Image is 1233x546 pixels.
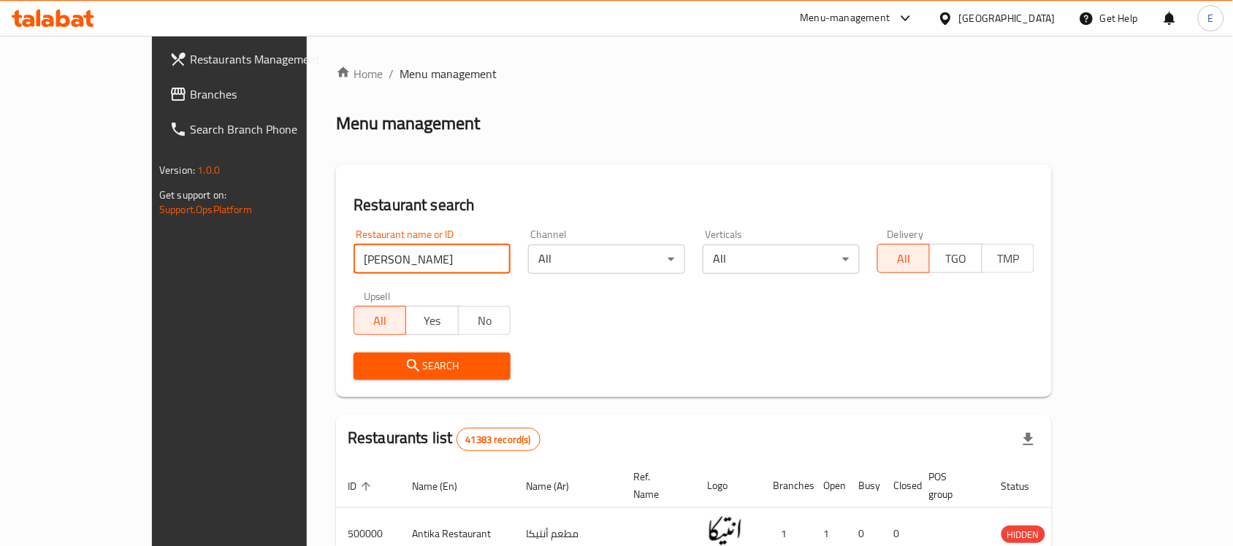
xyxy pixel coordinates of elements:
[1001,526,1045,543] span: HIDDEN
[412,310,452,331] span: Yes
[458,306,511,335] button: No
[812,464,847,508] th: Open
[158,42,358,77] a: Restaurants Management
[465,310,505,331] span: No
[158,77,358,112] a: Branches
[159,185,226,204] span: Get support on:
[801,9,890,27] div: Menu-management
[761,464,812,508] th: Branches
[190,50,346,68] span: Restaurants Management
[354,245,511,274] input: Search for restaurant name or ID..
[354,353,511,380] button: Search
[412,477,476,495] span: Name (En)
[457,428,541,451] div: Total records count
[633,468,678,503] span: Ref. Name
[847,464,882,508] th: Busy
[1011,422,1046,457] div: Export file
[959,10,1056,26] div: [GEOGRAPHIC_DATA]
[190,120,346,138] span: Search Branch Phone
[336,65,1052,82] nav: breadcrumb
[1208,10,1214,26] span: E
[159,161,195,180] span: Version:
[190,85,346,103] span: Branches
[360,310,400,331] span: All
[929,244,982,273] button: TGO
[400,65,497,82] span: Menu management
[158,112,358,147] a: Search Branch Phone
[695,464,761,508] th: Logo
[936,248,976,269] span: TGO
[887,229,924,239] label: Delivery
[354,194,1034,216] h2: Restaurant search
[877,244,930,273] button: All
[364,291,391,301] label: Upsell
[988,248,1028,269] span: TMP
[703,245,860,274] div: All
[354,306,406,335] button: All
[884,248,924,269] span: All
[526,477,588,495] span: Name (Ar)
[929,468,972,503] span: POS group
[1001,477,1049,495] span: Status
[528,245,685,274] div: All
[405,306,458,335] button: Yes
[197,161,220,180] span: 1.0.0
[348,427,541,451] h2: Restaurants list
[348,477,375,495] span: ID
[365,357,499,375] span: Search
[457,433,540,447] span: 41383 record(s)
[982,244,1034,273] button: TMP
[336,112,480,135] h2: Menu management
[336,65,383,82] a: Home
[389,65,394,82] li: /
[159,200,252,219] a: Support.OpsPlatform
[882,464,917,508] th: Closed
